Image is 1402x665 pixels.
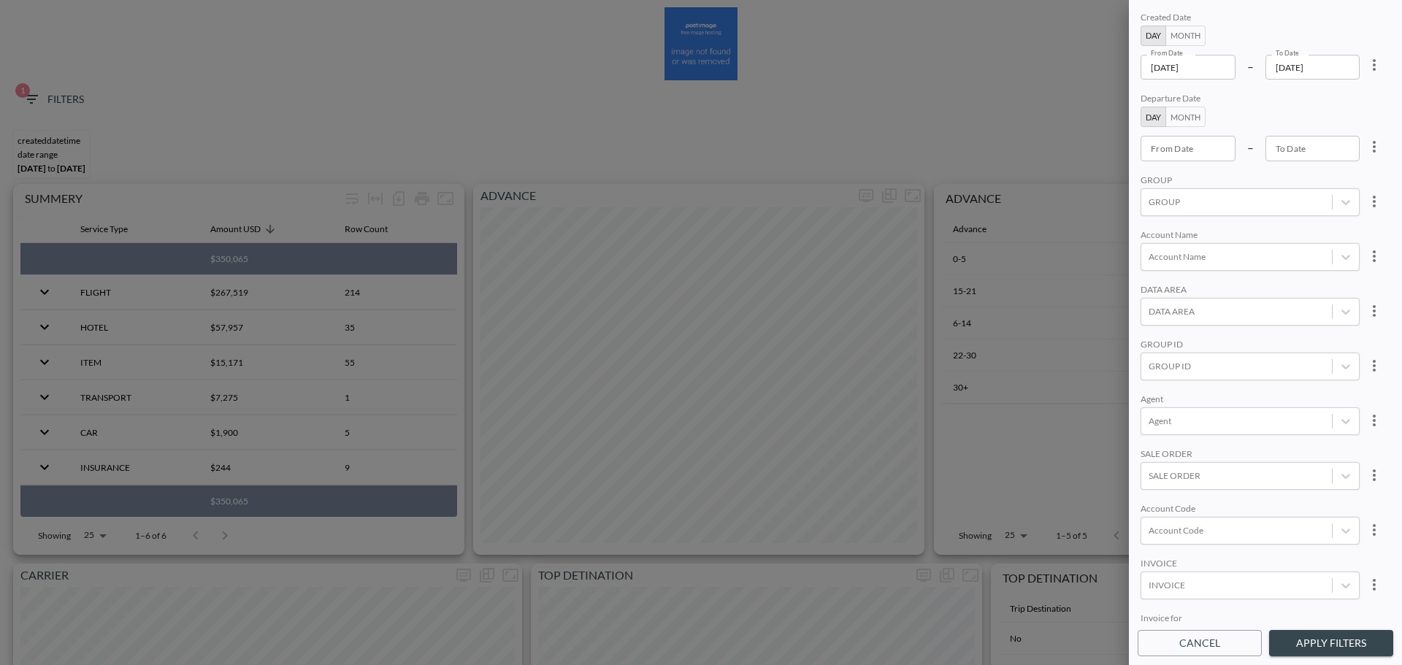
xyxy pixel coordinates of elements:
[1360,242,1389,271] button: more
[1141,229,1360,243] div: Account Name
[1141,12,1360,26] div: Created Date
[1141,284,1360,298] div: DATA AREA
[1141,93,1360,107] div: Departure Date
[1141,612,1360,626] div: Invoice for
[1141,55,1236,80] input: YYYY-MM-DD
[1360,570,1389,599] button: more
[1360,351,1389,380] button: more
[1165,26,1206,46] button: Month
[1265,136,1360,161] input: YYYY-MM-DD
[1247,139,1254,155] p: –
[1276,48,1299,58] label: To Date
[1138,630,1262,657] button: Cancel
[1360,406,1389,435] button: more
[1360,50,1389,80] button: more
[1360,461,1389,490] button: more
[1247,58,1254,74] p: –
[1165,107,1206,127] button: Month
[1141,107,1166,127] button: Day
[1141,174,1360,188] div: GROUP
[1141,393,1360,407] div: Agent
[1141,558,1360,572] div: INVOICE
[1141,12,1390,80] div: 2025-08-302025-08-31
[1360,515,1389,545] button: more
[1141,26,1166,46] button: Day
[1265,55,1360,80] input: YYYY-MM-DD
[1141,339,1360,353] div: GROUP ID
[1269,630,1393,657] button: Apply Filters
[1141,503,1360,517] div: Account Code
[1151,48,1183,58] label: From Date
[1141,448,1360,462] div: SALE ORDER
[1360,296,1389,326] button: more
[1141,136,1236,161] input: YYYY-MM-DD
[1360,132,1389,161] button: more
[1360,187,1389,216] button: more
